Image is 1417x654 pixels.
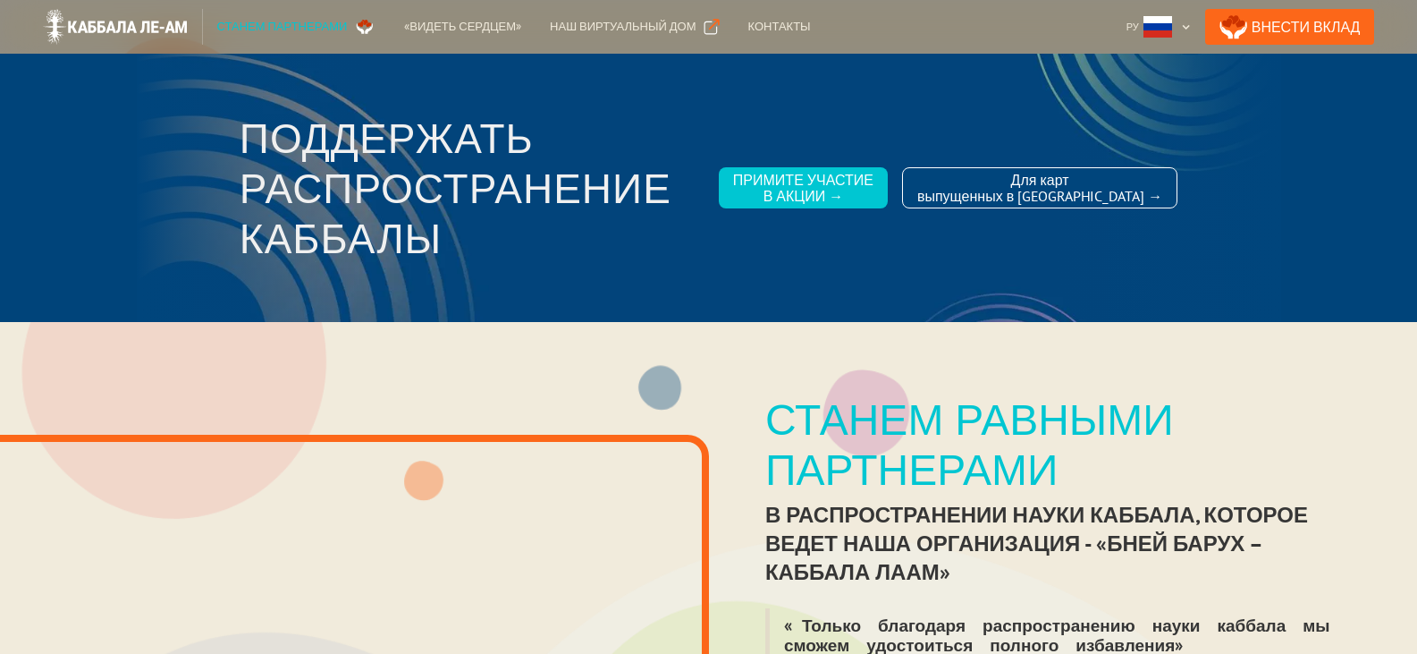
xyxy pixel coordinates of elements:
[748,18,811,36] div: Контакты
[550,18,696,36] div: Наш виртуальный дом
[390,9,536,45] a: «Видеть сердцем»
[734,9,825,45] a: Контакты
[1126,18,1139,36] div: Ру
[404,18,521,36] div: «Видеть сердцем»
[733,172,873,204] div: Примите участие в акции →
[765,394,1361,494] div: Станем равными партнерами
[719,167,888,208] a: Примите участиев акции →
[1205,9,1375,45] a: Внести Вклад
[1119,9,1198,45] div: Ру
[917,172,1162,204] div: Для карт выпущенных в [GEOGRAPHIC_DATA] →
[217,18,348,36] div: Станем партнерами
[203,9,391,45] a: Станем партнерами
[765,501,1361,587] div: в распространении науки каббала, которое ведет наша организация - «Бней Барух – Каббала лаАм»
[902,167,1177,208] a: Для картвыпущенных в [GEOGRAPHIC_DATA] →
[536,9,733,45] a: Наш виртуальный дом
[240,113,704,263] h3: Поддержать распространение каббалы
